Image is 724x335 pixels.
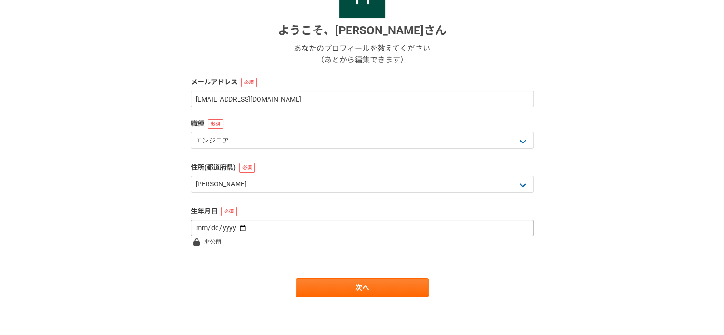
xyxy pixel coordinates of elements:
[191,206,534,216] label: 生年月日
[204,236,221,248] span: 非公開
[278,22,446,39] h1: ようこそ、 [PERSON_NAME] さん
[191,119,534,129] label: 職種
[296,278,429,297] a: 次へ
[191,77,534,87] label: メールアドレス
[294,43,430,66] p: あなたのプロフィールを教えてください （あとから編集できます）
[191,162,534,173] label: 住所(都道府県)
